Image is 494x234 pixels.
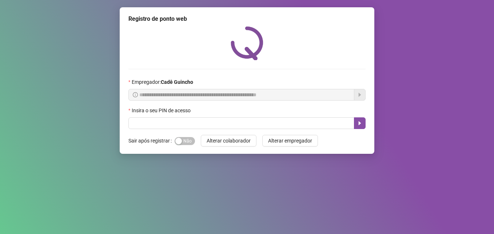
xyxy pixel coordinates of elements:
img: QRPoint [231,26,263,60]
strong: Cadê Guincho [161,79,193,85]
span: Alterar colaborador [207,137,251,145]
span: info-circle [133,92,138,97]
span: Empregador : [132,78,193,86]
button: Alterar colaborador [201,135,256,147]
span: caret-right [357,120,363,126]
span: Alterar empregador [268,137,312,145]
label: Insira o seu PIN de acesso [128,106,195,114]
button: Alterar empregador [262,135,318,147]
div: Registro de ponto web [128,15,366,23]
label: Sair após registrar [128,135,175,147]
